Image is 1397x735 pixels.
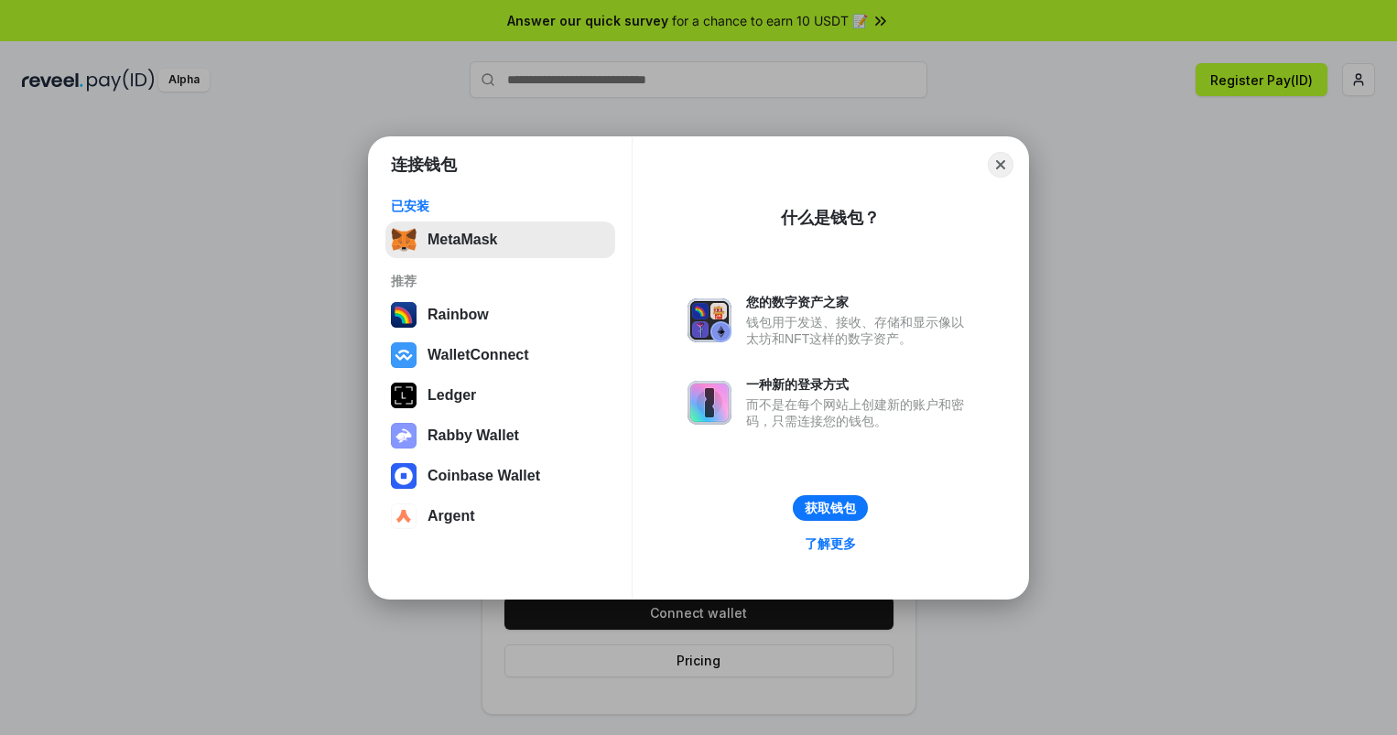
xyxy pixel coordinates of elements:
div: 而不是在每个网站上创建新的账户和密码，只需连接您的钱包。 [746,396,973,429]
img: svg+xml,%3Csvg%20width%3D%2228%22%20height%3D%2228%22%20viewBox%3D%220%200%2028%2028%22%20fill%3D... [391,463,417,489]
div: Ledger [428,387,476,404]
div: WalletConnect [428,347,529,363]
img: svg+xml,%3Csvg%20width%3D%2228%22%20height%3D%2228%22%20viewBox%3D%220%200%2028%2028%22%20fill%3D... [391,503,417,529]
img: svg+xml,%3Csvg%20xmlns%3D%22http%3A%2F%2Fwww.w3.org%2F2000%2Fsvg%22%20fill%3D%22none%22%20viewBox... [688,381,731,425]
button: MetaMask [385,222,615,258]
div: MetaMask [428,232,497,248]
div: 钱包用于发送、接收、存储和显示像以太坊和NFT这样的数字资产。 [746,314,973,347]
div: Rainbow [428,307,489,323]
img: svg+xml,%3Csvg%20fill%3D%22none%22%20height%3D%2233%22%20viewBox%3D%220%200%2035%2033%22%20width%... [391,227,417,253]
h1: 连接钱包 [391,154,457,176]
div: Argent [428,508,475,524]
img: svg+xml,%3Csvg%20xmlns%3D%22http%3A%2F%2Fwww.w3.org%2F2000%2Fsvg%22%20width%3D%2228%22%20height%3... [391,383,417,408]
div: Rabby Wallet [428,427,519,444]
button: Rainbow [385,297,615,333]
div: 一种新的登录方式 [746,376,973,393]
div: 什么是钱包？ [781,207,880,229]
img: svg+xml,%3Csvg%20width%3D%2228%22%20height%3D%2228%22%20viewBox%3D%220%200%2028%2028%22%20fill%3D... [391,342,417,368]
div: 了解更多 [805,535,856,552]
div: 推荐 [391,273,610,289]
button: Rabby Wallet [385,417,615,454]
div: 您的数字资产之家 [746,294,973,310]
a: 了解更多 [794,532,867,556]
img: svg+xml,%3Csvg%20xmlns%3D%22http%3A%2F%2Fwww.w3.org%2F2000%2Fsvg%22%20fill%3D%22none%22%20viewBox... [391,423,417,449]
div: 已安装 [391,198,610,214]
button: Argent [385,498,615,535]
img: svg+xml,%3Csvg%20width%3D%22120%22%20height%3D%22120%22%20viewBox%3D%220%200%20120%20120%22%20fil... [391,302,417,328]
button: WalletConnect [385,337,615,373]
div: 获取钱包 [805,500,856,516]
div: Coinbase Wallet [428,468,540,484]
button: 获取钱包 [793,495,868,521]
img: svg+xml,%3Csvg%20xmlns%3D%22http%3A%2F%2Fwww.w3.org%2F2000%2Fsvg%22%20fill%3D%22none%22%20viewBox... [688,298,731,342]
button: Ledger [385,377,615,414]
button: Close [988,152,1013,178]
button: Coinbase Wallet [385,458,615,494]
